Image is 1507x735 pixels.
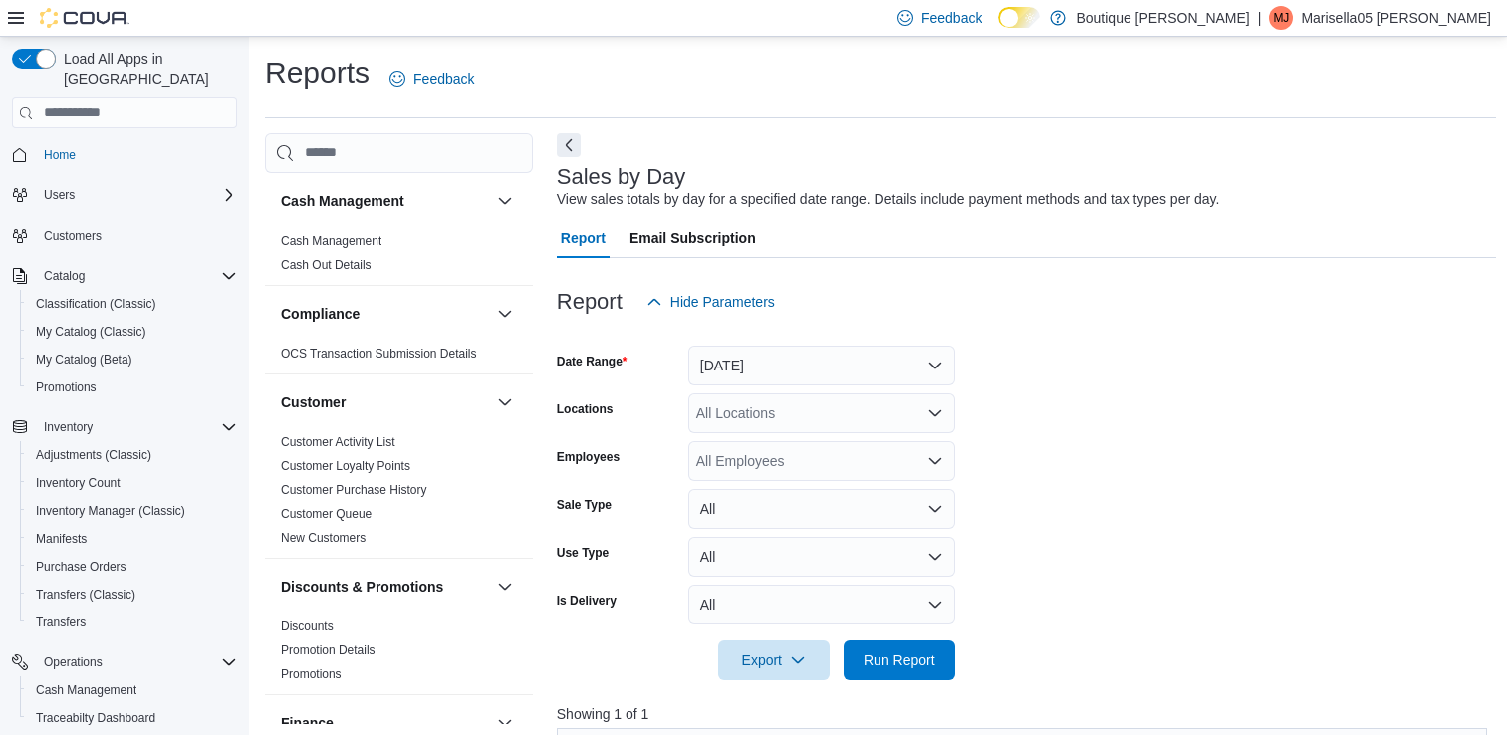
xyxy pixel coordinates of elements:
span: Cash Out Details [281,257,372,273]
button: Customers [4,221,245,250]
span: Inventory Count [28,471,237,495]
span: Users [36,183,237,207]
span: Traceabilty Dashboard [28,706,237,730]
span: Cash Management [281,233,381,249]
a: Cash Management [281,234,381,248]
button: Operations [36,650,111,674]
span: Load All Apps in [GEOGRAPHIC_DATA] [56,49,237,89]
button: My Catalog (Beta) [20,346,245,373]
button: Customer [493,390,517,414]
button: [DATE] [688,346,955,385]
p: Showing 1 of 1 [557,704,1497,724]
span: Purchase Orders [36,559,126,575]
button: Compliance [493,302,517,326]
span: Discounts [281,618,334,634]
span: Run Report [864,650,935,670]
label: Is Delivery [557,593,617,609]
button: Home [4,140,245,169]
span: Manifests [36,531,87,547]
span: Classification (Classic) [36,296,156,312]
span: Dark Mode [998,28,999,29]
span: Email Subscription [629,218,756,258]
span: Transfers [28,611,237,634]
h1: Reports [265,53,370,93]
span: Adjustments (Classic) [36,447,151,463]
a: OCS Transaction Submission Details [281,347,477,361]
span: Customers [36,223,237,248]
span: Inventory Manager (Classic) [36,503,185,519]
a: Inventory Count [28,471,128,495]
span: Promotion Details [281,642,376,658]
label: Use Type [557,545,609,561]
button: Cash Management [493,189,517,213]
button: Users [4,181,245,209]
button: Discounts & Promotions [493,575,517,599]
span: Cash Management [28,678,237,702]
button: Compliance [281,304,489,324]
a: Feedback [381,59,482,99]
a: Discounts [281,619,334,633]
a: Adjustments (Classic) [28,443,159,467]
span: Users [44,187,75,203]
a: Customer Loyalty Points [281,459,410,473]
span: Transfers (Classic) [36,587,135,603]
span: Feedback [413,69,474,89]
button: Cash Management [20,676,245,704]
div: Marisella05 Jacquez [1269,6,1293,30]
label: Date Range [557,354,628,369]
span: Customers [44,228,102,244]
h3: Report [557,290,623,314]
a: Customer Purchase History [281,483,427,497]
span: Adjustments (Classic) [28,443,237,467]
label: Locations [557,401,614,417]
button: Adjustments (Classic) [20,441,245,469]
img: Cova [40,8,129,28]
button: Next [557,133,581,157]
span: Inventory [44,419,93,435]
a: Home [36,143,84,167]
a: Cash Out Details [281,258,372,272]
a: Transfers (Classic) [28,583,143,607]
span: Classification (Classic) [28,292,237,316]
label: Employees [557,449,620,465]
a: New Customers [281,531,366,545]
span: My Catalog (Beta) [28,348,237,371]
button: Run Report [844,640,955,680]
span: Promotions [28,375,237,399]
p: Marisella05 [PERSON_NAME] [1301,6,1491,30]
button: Catalog [4,262,245,290]
span: OCS Transaction Submission Details [281,346,477,362]
label: Sale Type [557,497,612,513]
a: Classification (Classic) [28,292,164,316]
div: Customer [265,430,533,558]
span: Cash Management [36,682,136,698]
button: Operations [4,648,245,676]
button: Inventory [4,413,245,441]
input: Dark Mode [998,7,1040,28]
button: Promotions [20,373,245,401]
button: Customer [281,392,489,412]
span: Inventory Manager (Classic) [28,499,237,523]
button: Hide Parameters [638,282,783,322]
button: All [688,489,955,529]
a: Promotions [28,375,105,399]
span: Operations [44,654,103,670]
span: Transfers [36,614,86,630]
span: Promotions [281,666,342,682]
button: Transfers (Classic) [20,581,245,609]
button: Transfers [20,609,245,636]
p: Boutique [PERSON_NAME] [1076,6,1249,30]
a: Transfers [28,611,94,634]
button: Traceabilty Dashboard [20,704,245,732]
div: Cash Management [265,229,533,285]
button: Inventory Count [20,469,245,497]
a: Customer Activity List [281,435,395,449]
button: Catalog [36,264,93,288]
span: Manifests [28,527,237,551]
a: Inventory Manager (Classic) [28,499,193,523]
a: Cash Management [28,678,144,702]
span: My Catalog (Classic) [36,324,146,340]
button: Discounts & Promotions [281,577,489,597]
button: Export [718,640,830,680]
a: Promotions [281,667,342,681]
